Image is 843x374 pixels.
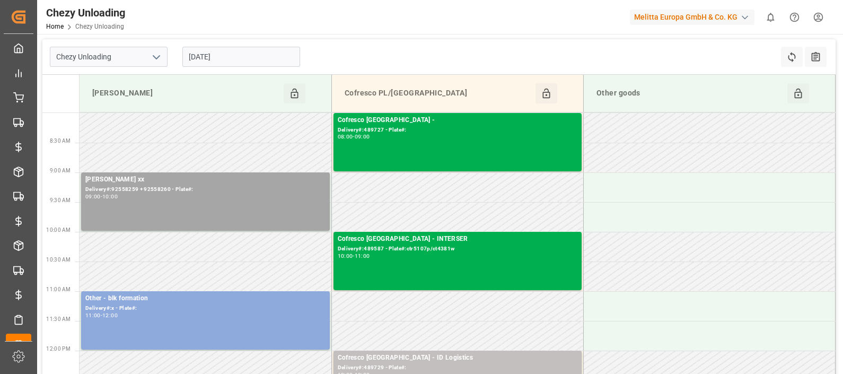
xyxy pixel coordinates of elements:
[46,286,71,292] span: 11:00 AM
[338,353,577,363] div: Cofresco [GEOGRAPHIC_DATA] - ID Logistics
[338,254,353,258] div: 10:00
[630,7,759,27] button: Melitta Europa GmbH & Co. KG
[50,197,71,203] span: 9:30 AM
[338,126,577,135] div: Delivery#:489727 - Plate#:
[85,304,326,313] div: Delivery#:x - Plate#:
[630,10,754,25] div: Melitta Europa GmbH & Co. KG
[85,185,326,194] div: Delivery#:92558259 + 92558260 - Plate#:
[85,194,101,199] div: 09:00
[88,83,284,103] div: [PERSON_NAME]
[50,168,71,173] span: 9:00 AM
[46,257,71,263] span: 10:30 AM
[148,49,164,65] button: open menu
[182,47,300,67] input: DD.MM.YYYY
[85,293,326,304] div: Other - blk formation
[46,5,125,21] div: Chezy Unloading
[50,138,71,144] span: 8:30 AM
[102,313,118,318] div: 12:00
[85,175,326,185] div: [PERSON_NAME] xx
[338,234,577,245] div: Cofresco [GEOGRAPHIC_DATA] - INTERSER
[102,194,118,199] div: 10:00
[50,47,168,67] input: Type to search/select
[338,245,577,254] div: Delivery#:489587 - Plate#:ctr5107p/ct4381w
[85,313,101,318] div: 11:00
[338,363,577,372] div: Delivery#:489729 - Plate#:
[355,254,370,258] div: 11:00
[338,134,353,139] div: 08:00
[353,134,354,139] div: -
[46,227,71,233] span: 10:00 AM
[340,83,535,103] div: Cofresco PL/[GEOGRAPHIC_DATA]
[46,316,71,322] span: 11:30 AM
[46,23,64,30] a: Home
[46,346,71,352] span: 12:00 PM
[355,134,370,139] div: 09:00
[592,83,788,103] div: Other goods
[338,115,577,126] div: Cofresco [GEOGRAPHIC_DATA] -
[783,5,806,29] button: Help Center
[101,313,102,318] div: -
[101,194,102,199] div: -
[759,5,783,29] button: show 0 new notifications
[353,254,354,258] div: -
